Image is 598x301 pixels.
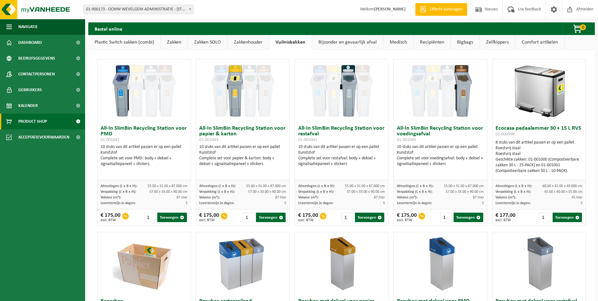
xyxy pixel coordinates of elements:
span: Kalender [18,98,38,114]
input: 1 [440,213,453,222]
span: Afmetingen (L x B x H): [101,184,137,188]
input: 1 [144,213,157,222]
span: 01-001044 [397,138,416,142]
img: 01-001041 [310,59,373,122]
span: Volume (m³): [298,196,319,199]
div: Complete set voor voedingsafval: body + deksel + signalisatiepaneel + stickers [397,156,484,167]
span: Navigatie [18,19,38,35]
span: Dashboard [18,35,42,50]
a: Recipiënten [414,35,450,50]
span: 01-001041 [298,138,317,142]
span: Levertermijn in dagen: [199,201,234,205]
div: 10 stuks van dit artikel passen er op een pallet [199,144,286,167]
a: Bijzonder en gevaarlijk afval [312,35,383,50]
span: 87 liter [177,196,188,199]
span: Levertermijn in dagen: [101,201,136,205]
span: Verpakking (L x B x H): [496,190,531,194]
span: Verpakking (L x B x H): [298,190,334,194]
button: 0 [563,22,594,35]
span: 0 [580,24,586,30]
a: Zakken [161,35,188,50]
a: Zakken SOLO [188,35,227,50]
span: 65.00 x 40.00 x 55.00 cm [544,190,583,194]
span: 45 liter [572,196,583,199]
span: 87 liter [473,196,484,199]
span: 01-900173 - OCMW WEVELGEM-ADMINISTRATIE - 8560 WEVELGEM, DEKEN JONCKHEERESTRAAT 9 [83,5,194,14]
div: Complete set voor papier & karton: body + deksel + signalisatiepaneel + stickers [199,156,286,167]
span: Afmetingen (L x B x H): [397,184,433,188]
span: Afmetingen (L x B x H): [298,184,335,188]
span: Afmetingen (L x B x H): [199,184,236,188]
img: 01-001042 [113,59,176,122]
span: 01-900173 - OCMW WEVELGEM-ADMINISTRATIE - 8560 WEVELGEM, DEKEN JONCKHEERESTRAAT 9 [84,5,193,14]
span: Gebruikers [18,82,42,98]
a: Plastic Switch zakken (combi) [88,35,160,50]
span: 87 liter [275,196,286,199]
div: € 175,00 [101,213,120,222]
span: 55.00 x 31.00 x 87.000 cm [246,184,286,188]
h3: All-In SlimBin Recycling Station voor restafval [298,126,385,143]
span: Product Shop [18,114,47,129]
span: 5 [581,201,583,205]
span: 57.00 x 33.00 x 90.00 cm [248,190,286,194]
span: 57.00 x 33.00 x 90.00 cm [149,190,188,194]
div: Kunststof [101,150,188,156]
h3: All-In SlimBin Recycling Station voor papier & karton [199,126,286,143]
a: Offerte aanvragen [415,3,467,16]
h2: Bestel online [88,22,129,35]
span: 57.00 x 33.00 x 90.00 cm [446,190,484,194]
div: Kunststof [199,150,286,156]
span: 55.00 x 31.00 x 87.000 cm [148,184,188,188]
img: 01-001044 [409,59,472,122]
span: Volume (m³): [397,196,417,199]
div: 10 stuks van dit artikel passen er op een pallet [397,144,484,167]
span: Afmetingen (L x B x H): [496,184,532,188]
strong: [PERSON_NAME] [374,7,406,12]
div: Roestvrij staal [496,145,583,151]
span: Bedrijfsgegevens [18,50,55,66]
div: 8 stuks van dit artikel passen er op een pallet [496,140,583,174]
img: 01-000263 [113,232,176,295]
a: Bigbags [451,35,479,50]
div: € 175,00 [298,213,318,222]
span: Acceptatievoorwaarden [18,129,69,145]
span: Verpakking (L x B x H): [397,190,433,194]
div: Kunststof [397,150,484,156]
a: Vuilnisbakken [269,35,312,50]
span: 60.00 x 32.00 x 49.000 cm [543,184,583,188]
span: excl. BTW [298,218,318,222]
span: Volume (m³): [101,196,121,199]
span: 87 liter [374,196,385,199]
div: € 177,00 [496,213,515,222]
button: Toevoegen [553,213,582,222]
span: Verpakking (L x B x H): [199,190,235,194]
span: Levertermijn in dagen: [298,201,333,205]
input: 1 [341,213,354,222]
span: Contactpersonen [18,66,55,82]
span: excl. BTW [397,218,417,222]
span: Levertermijn in dagen: [397,201,432,205]
span: excl. BTW [496,218,515,222]
div: Complete set voor restafval: body + deksel + signalisatiepaneel + stickers [298,156,385,167]
span: Volume (m³): [496,196,516,199]
img: 01-001043 [211,59,274,122]
span: Offerte aanvragen [428,6,464,13]
div: Roestvrij staal [496,151,583,157]
a: Comfort artikelen [515,35,564,50]
input: 1 [539,213,552,222]
span: 55.00 x 31.00 x 87.000 cm [444,184,484,188]
div: € 175,00 [199,213,219,222]
span: 57.00 x 33.00 x 90.00 cm [347,190,385,194]
img: 02-014091 [310,232,373,295]
span: Verpakking (L x B x H): [101,190,136,194]
h3: All-In SlimBin Recycling Station voor PMD [101,126,188,143]
div: € 175,00 [397,213,417,222]
button: Toevoegen [355,213,384,222]
span: Volume (m³): [199,196,220,199]
div: 10 stuks van dit artikel passen er op een pallet [298,144,385,167]
input: 1 [243,213,255,222]
h3: Ecocasa pedaalemmer 30 + 15 L RVS [496,126,583,138]
span: 5 [186,201,188,205]
div: Complete set voor PMD: body + deksel + signalisatiepaneel + stickers [101,156,188,167]
span: 01-001042 [101,138,119,142]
